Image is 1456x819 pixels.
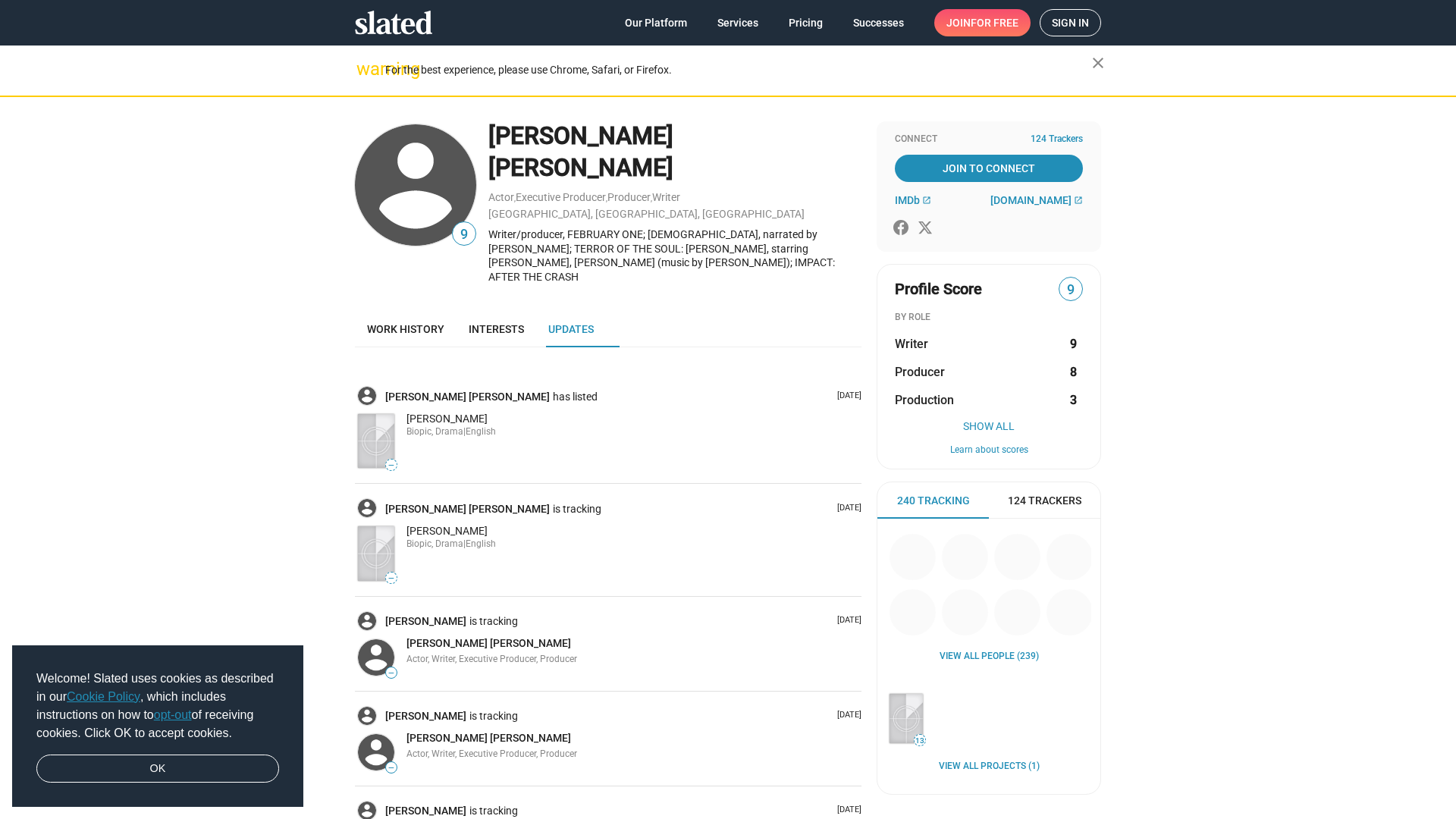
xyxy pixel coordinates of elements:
p: [DATE] [831,391,861,402]
a: Successes [841,9,916,36]
p: [DATE] [831,503,861,514]
span: — [386,461,397,469]
span: Biopic, Drama [406,538,463,549]
span: is tracking [553,502,604,516]
span: for free [971,9,1018,36]
span: 9 [1059,280,1082,300]
strong: 9 [1070,336,1077,352]
a: Executive Producer [516,191,606,203]
span: Actor, Writer, Executive Producer, Producer [406,654,577,664]
span: Sign in [1052,10,1089,36]
span: Services [717,9,758,36]
a: [PERSON_NAME] [PERSON_NAME] [385,502,553,516]
span: Updates [548,323,594,335]
span: Our Platform [625,9,687,36]
button: Learn about scores [895,444,1083,457]
span: Work history [367,323,444,335]
span: IMDb [895,194,920,206]
strong: 3 [1070,392,1077,408]
a: [DOMAIN_NAME] [990,194,1083,206]
button: Show All [895,420,1083,432]
a: [PERSON_NAME] [PERSON_NAME] [406,636,571,651]
span: 124 Trackers [1031,133,1083,146]
span: 124 Trackers [1008,494,1081,508]
span: Actor, Writer, Executive Producer, Producer [406,748,577,759]
a: [PERSON_NAME] [PERSON_NAME] [385,390,553,404]
span: | [463,426,466,437]
span: [PERSON_NAME] [PERSON_NAME] [406,637,571,649]
span: Producer [895,364,945,380]
span: | [463,538,466,549]
span: Successes [853,9,904,36]
span: Welcome! Slated uses cookies as described in our , which includes instructions on how to of recei... [36,670,279,742]
mat-icon: warning [356,60,375,78]
p: [DATE] [831,805,861,816]
span: Writer [895,336,928,352]
a: [PERSON_NAME] [385,709,469,723]
a: Cookie Policy [67,690,140,703]
a: Join To Connect [895,155,1083,182]
div: [PERSON_NAME] [PERSON_NAME] [488,120,861,184]
a: Our Platform [613,9,699,36]
p: [DATE] [831,615,861,626]
div: For the best experience, please use Chrome, Safari, or Firefox. [385,60,1092,80]
a: Updates [536,311,606,347]
a: IMDb [895,194,931,206]
span: — [386,764,397,772]
span: Profile Score [895,279,982,300]
span: [DOMAIN_NAME] [990,194,1072,206]
span: — [386,669,397,677]
a: [GEOGRAPHIC_DATA], [GEOGRAPHIC_DATA], [GEOGRAPHIC_DATA] [488,208,805,220]
span: — [386,574,397,582]
span: Join To Connect [898,155,1080,182]
div: Connect [895,133,1083,146]
a: View all Projects (1) [939,761,1040,773]
a: Writer [652,191,680,203]
span: is tracking [469,709,521,723]
a: Services [705,9,770,36]
span: 9 [453,224,475,245]
a: Joinfor free [934,9,1031,36]
span: Production [895,392,954,408]
a: Work history [355,311,457,347]
span: Join [946,9,1018,36]
span: is tracking [469,804,521,818]
span: 240 Tracking [897,494,970,508]
span: 13 [915,736,925,745]
a: Actor [488,191,514,203]
span: Biopic, Drama [406,426,463,437]
a: [PERSON_NAME] [385,614,469,629]
span: , [606,194,607,202]
span: Interests [469,323,524,335]
span: [PERSON_NAME] [406,525,488,537]
mat-icon: close [1089,54,1107,72]
a: Pricing [777,9,835,36]
mat-icon: open_in_new [922,196,931,205]
span: English [466,426,496,437]
a: [PERSON_NAME] [PERSON_NAME] [406,731,571,745]
strong: 8 [1070,364,1077,380]
a: Sign in [1040,9,1101,36]
span: [PERSON_NAME] [PERSON_NAME] [406,732,571,744]
a: opt-out [154,708,192,721]
span: , [651,194,652,202]
p: [DATE] [831,710,861,721]
span: Pricing [789,9,823,36]
div: BY ROLE [895,312,1083,324]
div: Writer/producer, FEBRUARY ONE; [DEMOGRAPHIC_DATA], narrated by [PERSON_NAME]; TERROR OF THE SOUL:... [488,227,861,284]
span: has listed [553,390,601,404]
a: dismiss cookie message [36,755,279,783]
span: , [514,194,516,202]
a: [PERSON_NAME] [385,804,469,818]
mat-icon: open_in_new [1074,196,1083,205]
a: View all People (239) [940,651,1039,663]
span: [PERSON_NAME] [406,413,488,425]
a: Interests [457,311,536,347]
a: Producer [607,191,651,203]
span: English [466,538,496,549]
div: cookieconsent [12,645,303,808]
span: is tracking [469,614,521,629]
